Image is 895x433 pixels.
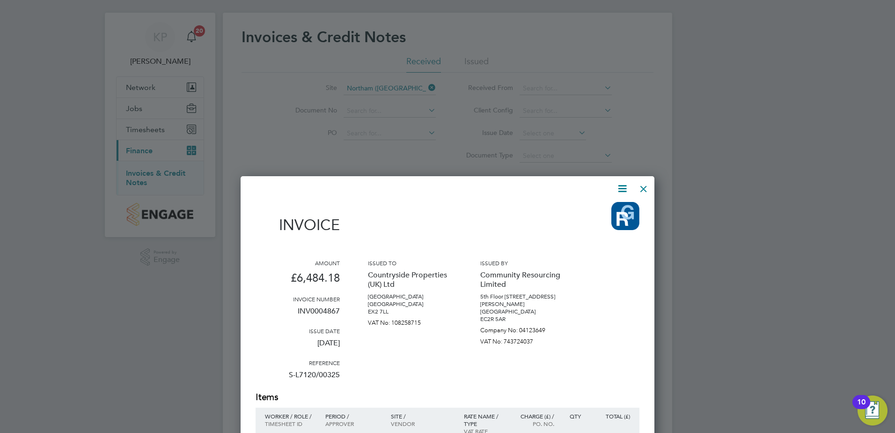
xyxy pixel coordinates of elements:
p: [GEOGRAPHIC_DATA] [368,293,452,300]
p: 5th Floor [STREET_ADDRESS][PERSON_NAME] [480,293,565,308]
p: Timesheet ID [265,420,316,427]
h3: Issued to [368,259,452,267]
h1: Invoice [256,216,340,234]
p: Site / [391,412,455,420]
p: Approver [325,420,381,427]
p: VAT No: 743724037 [480,334,565,345]
h3: Issued by [480,259,565,267]
p: S-L7120/00325 [256,366,340,391]
p: Po. No. [514,420,554,427]
p: Period / [325,412,381,420]
button: Open Resource Center, 10 new notifications [858,396,888,426]
p: EC2R 5AR [480,315,565,323]
p: EX2 7LL [368,308,452,315]
h2: Items [256,391,639,404]
h3: Invoice number [256,295,340,303]
p: Countryside Properties (UK) Ltd [368,267,452,293]
p: Rate name / type [464,412,505,427]
p: [GEOGRAPHIC_DATA] [368,300,452,308]
p: Total (£) [590,412,630,420]
p: INV0004867 [256,303,340,327]
p: £6,484.18 [256,267,340,295]
p: Worker / Role / [265,412,316,420]
p: Community Resourcing Limited [480,267,565,293]
div: 10 [857,402,866,414]
img: resourcinggroup-logo-remittance.png [611,202,639,230]
p: Vendor [391,420,455,427]
p: [GEOGRAPHIC_DATA] [480,308,565,315]
p: Company No: 04123649 [480,323,565,334]
p: [DATE] [256,335,340,359]
p: QTY [564,412,581,420]
h3: Amount [256,259,340,267]
p: VAT No: 108258715 [368,315,452,327]
h3: Issue date [256,327,340,335]
h3: Reference [256,359,340,366]
p: Charge (£) / [514,412,554,420]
